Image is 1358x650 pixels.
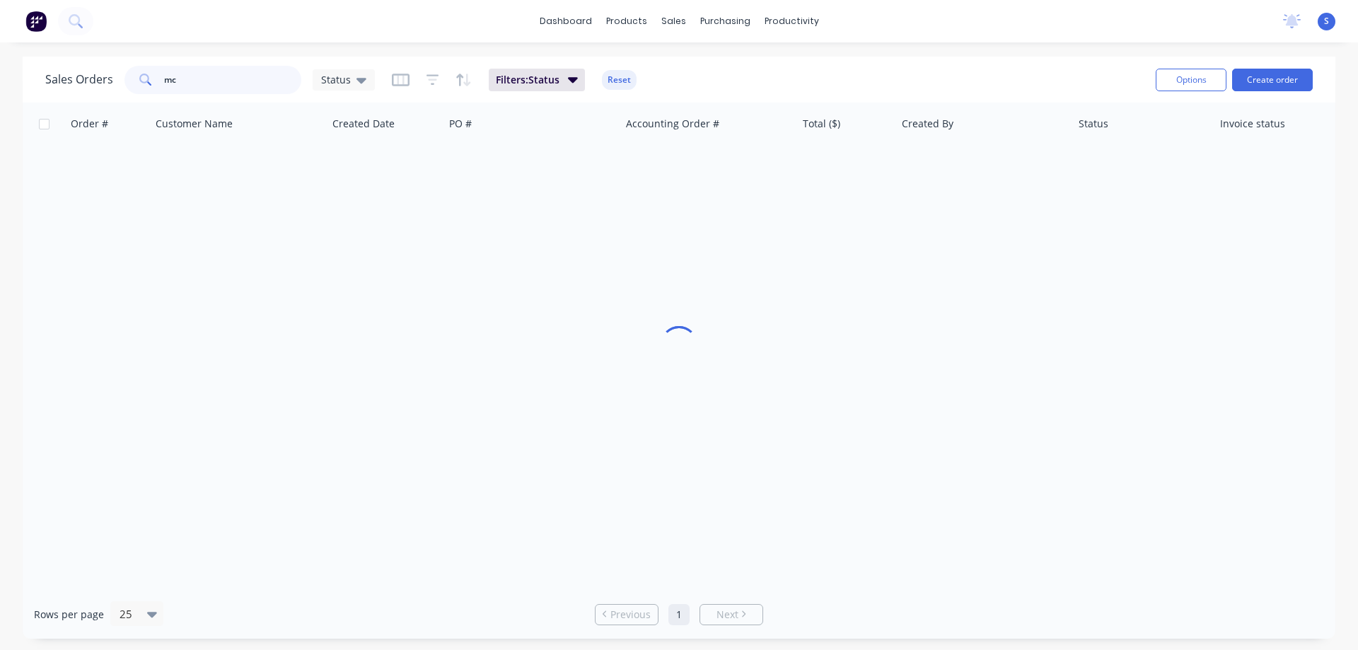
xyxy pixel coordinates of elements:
[803,117,840,131] div: Total ($)
[599,11,654,32] div: products
[1156,69,1226,91] button: Options
[654,11,693,32] div: sales
[902,117,953,131] div: Created By
[589,604,769,625] ul: Pagination
[1079,117,1108,131] div: Status
[700,608,762,622] a: Next page
[34,608,104,622] span: Rows per page
[668,604,690,625] a: Page 1 is your current page
[596,608,658,622] a: Previous page
[164,66,302,94] input: Search...
[71,117,108,131] div: Order #
[610,608,651,622] span: Previous
[626,117,719,131] div: Accounting Order #
[1232,69,1313,91] button: Create order
[25,11,47,32] img: Factory
[693,11,758,32] div: purchasing
[1324,15,1329,28] span: S
[716,608,738,622] span: Next
[602,70,637,90] button: Reset
[321,72,351,87] span: Status
[332,117,395,131] div: Created Date
[1220,117,1285,131] div: Invoice status
[533,11,599,32] a: dashboard
[156,117,233,131] div: Customer Name
[489,69,585,91] button: Filters:Status
[758,11,826,32] div: productivity
[449,117,472,131] div: PO #
[496,73,559,87] span: Filters: Status
[45,73,113,86] h1: Sales Orders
